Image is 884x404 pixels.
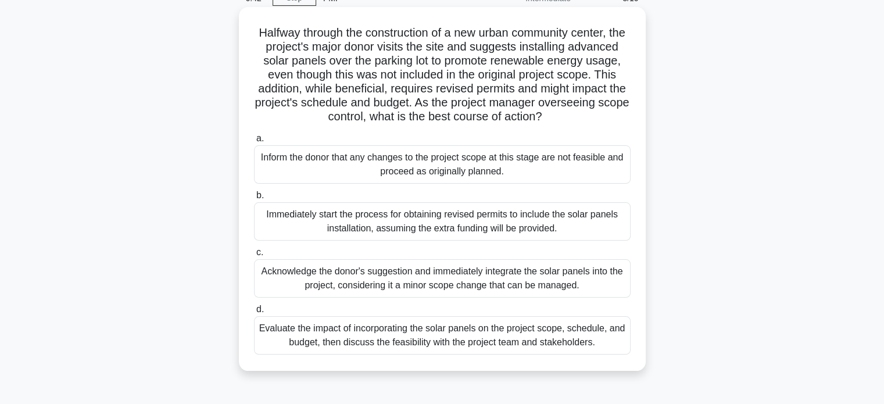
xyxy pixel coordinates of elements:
[256,133,264,143] span: a.
[254,202,631,241] div: Immediately start the process for obtaining revised permits to include the solar panels installat...
[256,247,263,257] span: c.
[254,316,631,355] div: Evaluate the impact of incorporating the solar panels on the project scope, schedule, and budget,...
[256,190,264,200] span: b.
[254,259,631,298] div: Acknowledge the donor's suggestion and immediately integrate the solar panels into the project, c...
[253,26,632,124] h5: Halfway through the construction of a new urban community center, the project's major donor visit...
[256,304,264,314] span: d.
[254,145,631,184] div: Inform the donor that any changes to the project scope at this stage are not feasible and proceed...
